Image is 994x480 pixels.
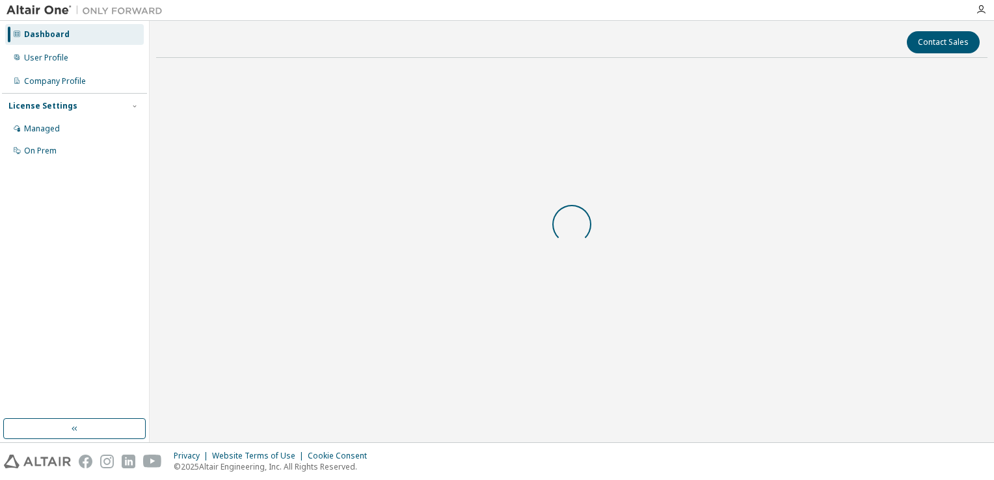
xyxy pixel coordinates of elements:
[100,455,114,468] img: instagram.svg
[907,31,980,53] button: Contact Sales
[8,101,77,111] div: License Settings
[143,455,162,468] img: youtube.svg
[122,455,135,468] img: linkedin.svg
[4,455,71,468] img: altair_logo.svg
[24,29,70,40] div: Dashboard
[212,451,308,461] div: Website Terms of Use
[24,124,60,134] div: Managed
[24,76,86,87] div: Company Profile
[174,461,375,472] p: © 2025 Altair Engineering, Inc. All Rights Reserved.
[7,4,169,17] img: Altair One
[308,451,375,461] div: Cookie Consent
[174,451,212,461] div: Privacy
[24,146,57,156] div: On Prem
[24,53,68,63] div: User Profile
[79,455,92,468] img: facebook.svg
